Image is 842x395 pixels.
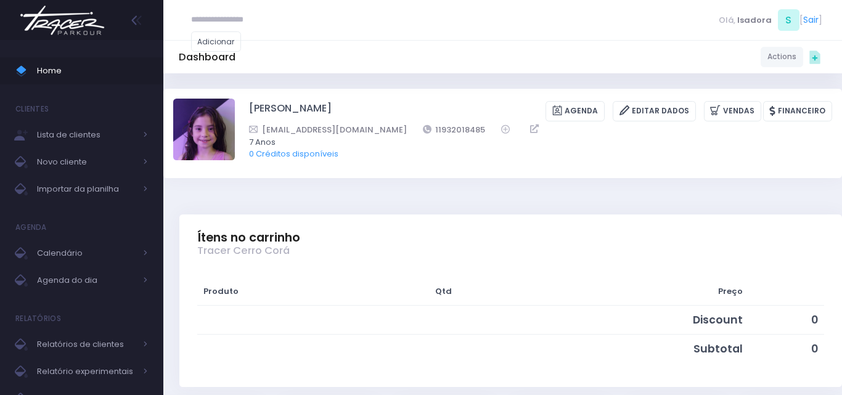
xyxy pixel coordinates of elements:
a: Agenda [546,101,605,121]
td: 0 [749,306,824,335]
span: Olá, [719,14,735,26]
a: Sair [803,14,819,26]
span: 7 Anos [249,136,816,149]
span: Relatórios de clientes [37,336,136,352]
a: Financeiro [763,101,832,121]
span: Isadora [737,14,772,26]
td: 0 [749,335,824,363]
a: [PERSON_NAME] [249,101,332,121]
a: Vendas [704,101,761,121]
span: Importar da planilha [37,181,136,197]
a: 0 Créditos disponíveis [249,148,338,160]
th: Preço [501,277,748,306]
td: Subtotal [501,335,748,363]
h4: Clientes [15,97,49,121]
a: 11932018485 [423,123,486,136]
span: Relatório experimentais [37,364,136,380]
span: Ítens no carrinho [197,230,300,245]
a: Actions [761,47,803,67]
span: Lista de clientes [37,127,136,143]
a: Adicionar [191,31,242,52]
div: [ ] [714,6,827,34]
span: Novo cliente [37,154,136,170]
img: Catarina Iwata Toledo [173,99,235,160]
h4: Relatórios [15,306,61,331]
h4: Agenda [15,215,47,240]
a: Editar Dados [613,101,696,121]
th: Produto [197,277,386,306]
h5: Dashboard [179,51,235,63]
span: S [778,9,799,31]
div: Quick actions [803,45,827,68]
span: Agenda do dia [37,272,136,288]
span: Tracer Cerro Corá [197,245,290,257]
td: Discount [501,306,748,335]
label: Alterar foto de perfil [173,99,235,164]
span: Home [37,63,148,79]
a: [EMAIL_ADDRESS][DOMAIN_NAME] [249,123,407,136]
span: Calendário [37,245,136,261]
th: Qtd [386,277,501,306]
